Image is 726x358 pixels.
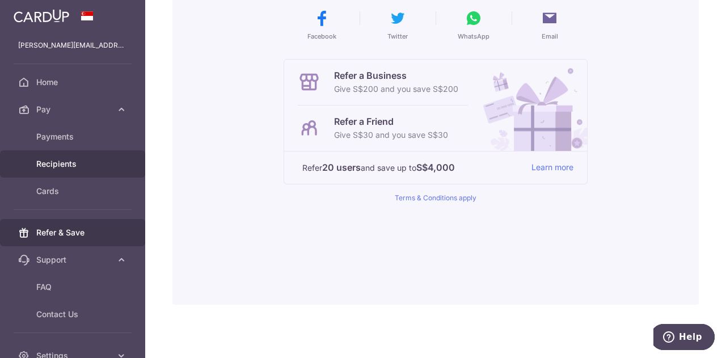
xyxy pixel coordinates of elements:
p: [PERSON_NAME][EMAIL_ADDRESS][DOMAIN_NAME] [18,40,127,51]
span: Support [36,254,111,266]
strong: S$4,000 [416,161,455,174]
button: Facebook [288,9,355,41]
span: Twitter [387,32,408,41]
span: Cards [36,186,111,197]
a: Terms & Conditions apply [395,193,476,202]
img: CardUp [14,9,69,23]
p: Give S$30 and you save S$30 [334,128,448,142]
iframe: Opens a widget where you can find more information [653,324,715,352]
button: Twitter [364,9,431,41]
img: Refer [472,60,587,151]
span: Recipients [36,158,111,170]
strong: 20 users [322,161,361,174]
span: FAQ [36,281,111,293]
p: Refer a Business [334,69,458,82]
span: Payments [36,131,111,142]
span: Help [26,8,49,18]
span: Contact Us [36,309,111,320]
span: Facebook [307,32,336,41]
button: Email [516,9,583,41]
a: Learn more [531,161,573,175]
p: Refer and save up to [302,161,522,175]
span: Pay [36,104,111,115]
button: WhatsApp [440,9,507,41]
p: Give S$200 and you save S$200 [334,82,458,96]
span: Refer & Save [36,227,111,238]
span: Home [36,77,111,88]
span: Email [542,32,558,41]
span: WhatsApp [458,32,489,41]
p: Refer a Friend [334,115,448,128]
